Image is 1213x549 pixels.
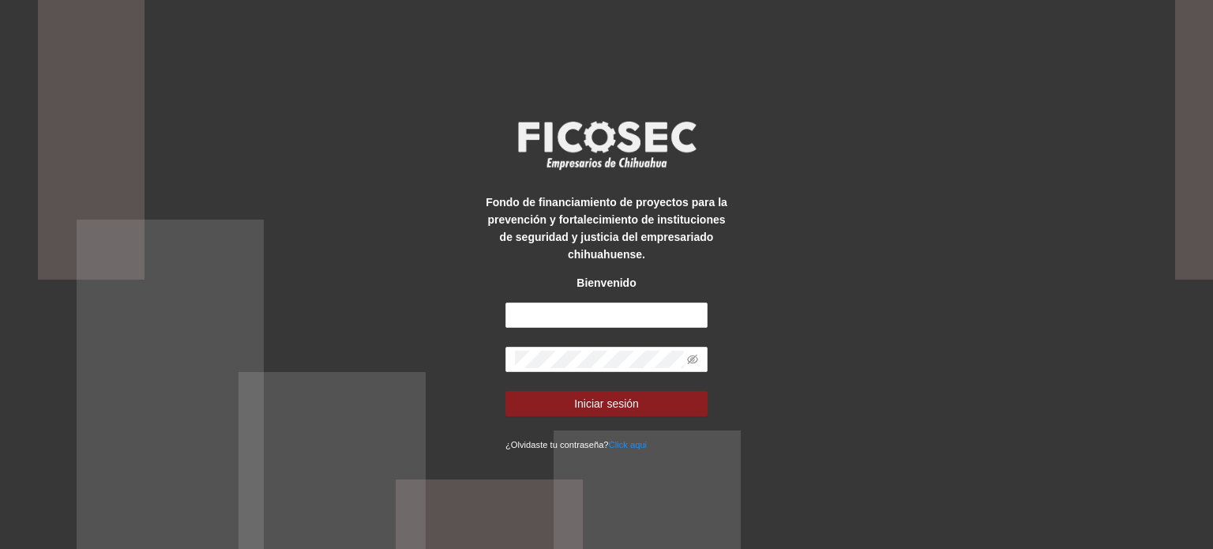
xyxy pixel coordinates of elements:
[576,276,636,289] strong: Bienvenido
[486,196,727,261] strong: Fondo de financiamiento de proyectos para la prevención y fortalecimiento de instituciones de seg...
[609,440,648,449] a: Click aqui
[687,354,698,365] span: eye-invisible
[505,440,647,449] small: ¿Olvidaste tu contraseña?
[574,395,639,412] span: Iniciar sesión
[505,391,708,416] button: Iniciar sesión
[508,116,705,175] img: logo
